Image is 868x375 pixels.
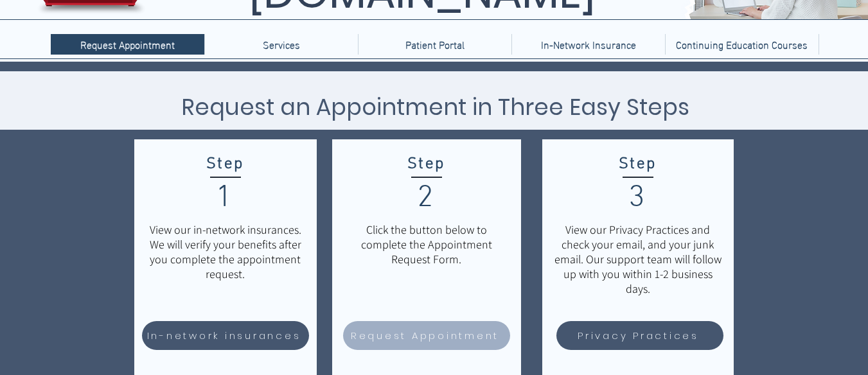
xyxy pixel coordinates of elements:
[343,321,510,350] a: Request Appointment
[665,34,819,55] a: Continuing Education Courses
[256,34,306,55] p: Services
[578,328,699,343] span: Privacy Practices
[51,34,204,55] a: Request Appointment
[556,321,723,350] a: Privacy Practices
[669,34,814,55] p: Continuing Education Courses
[511,34,665,55] a: In-Network Insurance
[358,34,511,55] a: Patient Portal
[206,155,244,174] span: Step
[120,90,751,124] h3: Request an Appointment in Three Easy Steps
[216,180,234,217] span: 1
[144,222,307,281] p: View our in-network insurances. We will verify your benefits after you complete the appointment r...
[351,328,499,343] span: Request Appointment
[399,34,471,55] p: Patient Portal
[417,180,435,217] span: 2
[553,222,723,296] p: View our Privacy Practices and check your email, and your junk email. Our support team will follo...
[142,321,309,350] a: In-network insurances
[407,155,445,174] span: Step
[628,180,646,217] span: 3
[74,34,181,55] p: Request Appointment
[619,155,657,174] span: Step
[204,34,358,55] div: Services
[535,34,642,55] p: In-Network Insurance
[147,328,301,343] span: In-network insurances
[345,222,508,266] p: Click the button below to complete the Appointment Request Form.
